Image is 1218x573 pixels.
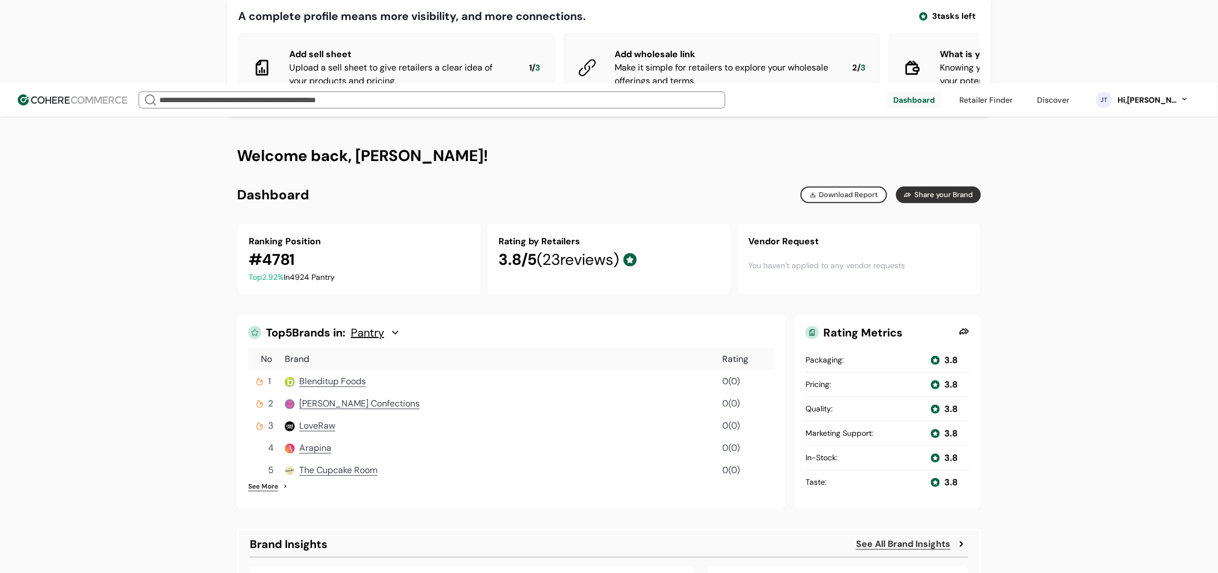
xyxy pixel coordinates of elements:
[806,326,954,339] div: Rating Metrics
[722,464,740,476] span: 0 ( 0 )
[299,375,366,388] a: Blenditup Foods
[944,476,958,489] div: 3.8
[806,428,873,439] div: Marketing Support :
[722,398,740,409] span: 0 ( 0 )
[748,235,969,248] div: Vendor Request
[722,353,772,366] div: Rating
[299,419,335,433] a: LoveRaw
[289,48,511,61] div: Add sell sheet
[237,145,981,167] h1: Welcome back, [PERSON_NAME]!
[857,62,860,74] span: /
[615,48,834,61] div: Add wholesale link
[237,187,309,203] h2: Dashboard
[248,481,278,491] a: See More
[299,464,378,476] span: The Cupcake Room
[266,326,345,339] span: Top 5 Brands in:
[250,353,283,366] div: No
[499,249,537,270] span: 3.8 /5
[944,451,958,465] div: 3.8
[940,48,1160,61] div: What is your marketing budget?
[268,375,271,388] span: 1
[856,537,950,551] a: See All Brand Insights
[806,379,831,390] div: Pricing :
[351,326,384,339] span: Pantry
[289,61,511,88] div: Upload a sell sheet to give retailers a clear idea of your products and pricing.
[615,61,834,88] div: Make it simple for retailers to explore your wholesale offerings and terms.
[852,62,857,74] span: 2
[268,397,273,410] span: 2
[299,398,420,409] span: [PERSON_NAME] Confections
[806,354,844,366] div: Packaging :
[944,427,958,440] div: 3.8
[529,62,532,74] span: 1
[299,442,331,454] span: Arapina
[932,10,975,23] span: 3 tasks left
[944,403,958,416] div: 3.8
[268,419,273,433] span: 3
[940,61,1160,88] div: Knowing your marketing budget helps us understand your potential for promotional activities.
[801,187,887,203] button: Download Report
[299,420,335,431] span: LoveRaw
[806,403,833,415] div: Quality :
[299,397,420,410] a: [PERSON_NAME] Confections
[249,235,470,248] div: Ranking Position
[1117,94,1189,106] button: Hi,[PERSON_NAME]
[268,464,274,477] span: 5
[535,62,540,74] span: 3
[284,272,335,282] span: In 4924 Pantry
[299,441,331,455] a: Arapina
[722,442,740,454] span: 0 ( 0 )
[249,272,284,282] span: Top 2.92 %
[860,62,865,74] span: 3
[722,420,740,431] span: 0 ( 0 )
[250,536,328,552] div: Brand Insights
[238,8,586,24] div: A complete profile means more visibility, and more connections.
[722,375,740,387] span: 0 ( 0 )
[285,353,720,366] div: Brand
[18,94,127,105] img: Cohere Logo
[499,235,719,248] div: Rating by Retailers
[268,441,274,455] span: 4
[532,62,535,74] span: /
[537,249,619,270] span: ( 23 reviews)
[249,248,295,272] div: # 4781
[806,476,827,488] div: Taste :
[806,452,838,464] div: In-Stock :
[748,248,969,283] div: You haven’t applied to any vendor requests
[944,354,958,367] div: 3.8
[299,464,378,477] a: The Cupcake Room
[299,375,366,387] span: Blenditup Foods
[944,378,958,391] div: 3.8
[1117,94,1178,106] div: Hi, [PERSON_NAME]
[896,187,981,203] button: Share your Brand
